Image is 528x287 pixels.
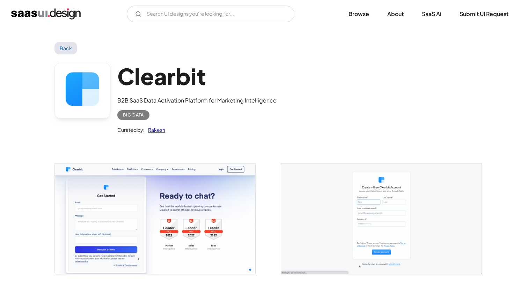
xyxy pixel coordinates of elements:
div: Big Data [123,111,144,119]
a: Rakesh [145,126,165,134]
img: 642417eeb999f313aae9725a_Clearbit%20Get%20Started.png [55,163,255,274]
div: B2B SaaS Data Activation Platform for Marketing Intelligence [117,96,277,105]
img: 642417ed75222ad03b56f6ee_Clearbit%20Create%20Free%20Account.png [281,163,482,274]
a: open lightbox [281,163,482,274]
input: Search UI designs you're looking for... [127,6,294,22]
a: open lightbox [55,163,255,274]
h1: Clearbit [117,63,277,90]
a: Browse [340,6,377,22]
div: Curated by: [117,126,145,134]
a: SaaS Ai [413,6,450,22]
a: About [379,6,412,22]
a: Back [54,42,77,54]
a: home [11,8,81,20]
a: Submit UI Request [451,6,517,22]
form: Email Form [127,6,294,22]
